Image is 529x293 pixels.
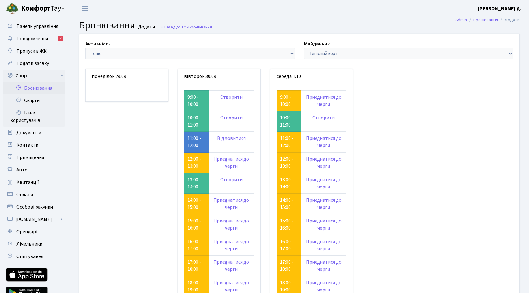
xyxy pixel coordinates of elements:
b: Комфорт [21,3,51,13]
a: Оплати [3,188,65,201]
td: 13:00 - 14:00 [184,173,209,194]
div: понеділок 29.09 [86,69,168,84]
a: Назад до всіхБронювання [160,24,212,30]
a: Приєднатися до черги [213,156,249,170]
a: 16:00 - 17:00 [280,238,294,252]
a: Пропуск в ЖК [3,45,65,57]
img: logo.png [6,2,19,15]
a: Контакти [3,139,65,151]
a: 13:00 - 14:00 [280,176,294,190]
a: Відмовитися [217,135,246,142]
a: Подати заявку [3,57,65,70]
span: Лічильники [16,241,42,248]
a: Особові рахунки [3,201,65,213]
span: Опитування [16,253,43,260]
a: Створити [220,176,243,183]
a: 11:00 - 12:00 [280,135,294,149]
span: Документи [16,129,41,136]
span: Авто [16,166,28,173]
a: 12:00 - 13:00 [280,156,294,170]
span: Повідомлення [16,35,48,42]
a: Приєднатися до черги [213,218,249,231]
div: вівторок 30.09 [178,69,260,84]
a: 14:00 - 15:00 [187,197,201,211]
td: 9:00 - 10:00 [184,90,209,111]
li: Додати [498,17,520,24]
nav: breadcrumb [446,14,529,27]
span: Оплати [16,191,33,198]
label: Майданчик [304,40,330,48]
button: Переключити навігацію [77,3,93,14]
a: Авто [3,164,65,176]
a: 14:00 - 15:00 [280,197,294,211]
a: Бронювання [3,82,65,94]
a: Орендарі [3,226,65,238]
a: Створити [312,114,335,121]
a: Бронювання [473,17,498,23]
a: 12:00 - 13:00 [187,156,201,170]
span: Орендарі [16,228,37,235]
span: Контакти [16,142,38,149]
a: 17:00 - 18:00 [280,259,294,273]
a: Приєднатися до черги [213,238,249,252]
a: Admin [455,17,467,23]
a: Скарги [3,94,65,107]
td: 10:00 - 11:00 [184,111,209,132]
a: Повідомлення7 [3,32,65,45]
span: Таун [21,3,65,14]
a: Створити [220,114,243,121]
label: Активність [85,40,111,48]
a: Документи [3,127,65,139]
a: 17:00 - 18:00 [187,259,201,273]
span: Пропуск в ЖК [16,48,47,54]
a: 9:00 - 10:00 [280,94,291,108]
a: Приєднатися до черги [306,94,342,108]
a: Приєднатися до черги [213,197,249,211]
a: Спорт [3,70,65,82]
a: Опитування [3,250,65,263]
span: Бронювання [188,24,212,30]
small: Додати . [137,24,157,30]
a: 15:00 - 16:00 [187,218,201,231]
a: Приєднатися до черги [306,259,342,273]
a: Приєднатися до черги [306,238,342,252]
div: 7 [58,36,63,41]
a: [DOMAIN_NAME] [3,213,65,226]
a: Приміщення [3,151,65,164]
a: Приєднатися до черги [306,218,342,231]
div: середа 1.10 [270,69,353,84]
a: Приєднатися до черги [306,156,342,170]
a: Створити [220,94,243,101]
span: Подати заявку [16,60,49,67]
a: 16:00 - 17:00 [187,238,201,252]
a: Приєднатися до черги [213,259,249,273]
a: [PERSON_NAME] Д. [478,5,522,12]
a: Приєднатися до черги [306,135,342,149]
span: Особові рахунки [16,204,53,210]
span: Квитанції [16,179,39,186]
a: Приєднатися до черги [306,176,342,190]
a: 11:00 - 12:00 [187,135,201,149]
span: Бронювання [79,18,135,32]
a: Квитанції [3,176,65,188]
a: 15:00 - 16:00 [280,218,294,231]
td: 10:00 - 11:00 [277,111,301,132]
span: Панель управління [16,23,58,30]
a: Панель управління [3,20,65,32]
a: Лічильники [3,238,65,250]
a: Приєднатися до черги [306,197,342,211]
span: Приміщення [16,154,44,161]
a: Бани користувачів [3,107,65,127]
